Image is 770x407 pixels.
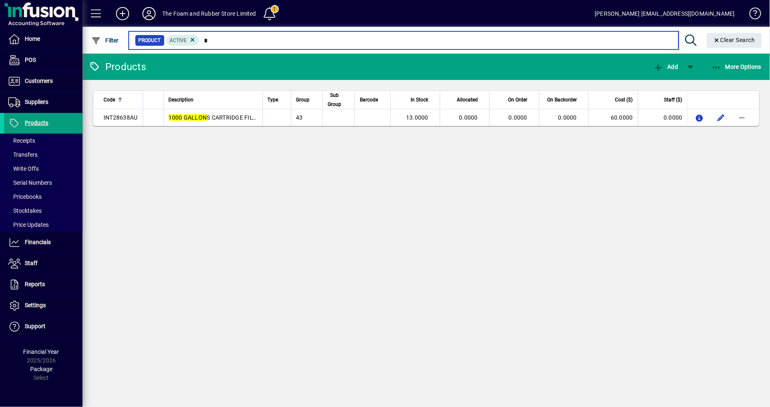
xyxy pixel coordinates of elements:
span: Write Offs [8,165,39,172]
span: POS [25,56,36,63]
span: 13.0000 [406,114,428,121]
span: In Stock [411,95,428,104]
em: 1000 [169,114,182,121]
mat-chip: Activation Status: Active [167,35,200,46]
a: Staff [4,253,83,274]
div: Type [268,95,286,104]
a: Suppliers [4,92,83,113]
div: Code [104,95,138,104]
button: Filter [89,33,121,48]
span: Add [653,64,678,70]
a: Transfers [4,148,83,162]
span: Transfers [8,151,38,158]
span: Receipts [8,137,35,144]
span: INT28638AU [104,114,138,121]
a: Financials [4,232,83,253]
a: POS [4,50,83,71]
span: Allocated [457,95,478,104]
span: Financials [25,239,51,245]
td: 0.0000 [638,109,687,126]
a: Stocktakes [4,204,83,218]
span: Description [169,95,194,104]
em: GALLON [184,114,207,121]
span: Customers [25,78,53,84]
span: More Options [711,64,762,70]
span: 0.0000 [459,114,478,121]
div: On Order [495,95,535,104]
button: More options [736,111,749,124]
div: [PERSON_NAME] [EMAIL_ADDRESS][DOMAIN_NAME] [595,7,735,20]
a: Home [4,29,83,49]
span: Suppliers [25,99,48,105]
span: Barcode [360,95,378,104]
span: Staff [25,260,38,266]
span: 43 [296,114,303,121]
div: Products [89,60,146,73]
span: Package [30,366,52,372]
span: Support [25,323,45,329]
a: Pricebooks [4,190,83,204]
span: Settings [25,302,46,308]
span: Group [296,95,310,104]
span: Active [170,38,187,43]
div: In Stock [396,95,436,104]
span: Pricebooks [8,193,42,200]
div: Description [169,95,257,104]
button: Add [651,59,680,74]
span: Home [25,35,40,42]
span: S CARTRIDGE FILTER PUMP (220-240 Volt), gal./hr [169,114,354,121]
div: Sub Group [328,91,350,109]
span: Clear Search [713,37,756,43]
a: Reports [4,274,83,295]
a: Receipts [4,134,83,148]
span: 0.0000 [558,114,577,121]
div: Barcode [360,95,385,104]
a: Support [4,316,83,337]
span: Financial Year [24,348,59,355]
td: 60.0000 [588,109,638,126]
span: Code [104,95,115,104]
div: The Foam and Rubber Store Limited [162,7,256,20]
span: On Backorder [547,95,577,104]
span: 0.0000 [509,114,528,121]
a: Customers [4,71,83,92]
span: Stocktakes [8,207,42,214]
span: On Order [508,95,527,104]
button: Edit [714,111,727,124]
div: Group [296,95,317,104]
div: On Backorder [544,95,584,104]
span: Staff ($) [664,95,683,104]
a: Knowledge Base [743,2,760,28]
span: Product [139,36,161,45]
button: Profile [136,6,162,21]
span: Products [25,120,48,126]
span: Reports [25,281,45,287]
span: Price Updates [8,221,49,228]
div: Allocated [445,95,485,104]
span: Type [268,95,279,104]
a: Price Updates [4,218,83,232]
button: Clear [707,33,762,48]
span: Serial Numbers [8,179,52,186]
a: Settings [4,295,83,316]
a: Serial Numbers [4,176,83,190]
span: Sub Group [328,91,342,109]
button: More Options [709,59,764,74]
span: Cost ($) [615,95,633,104]
span: Filter [91,37,119,44]
button: Add [109,6,136,21]
a: Write Offs [4,162,83,176]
